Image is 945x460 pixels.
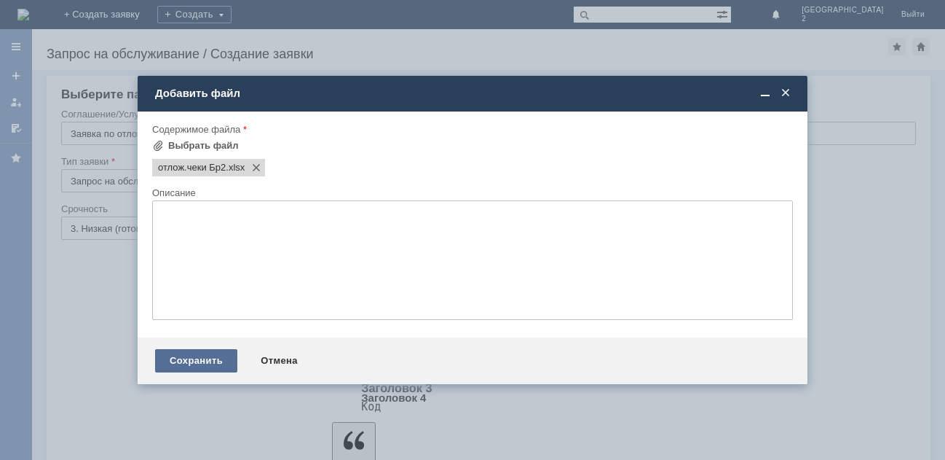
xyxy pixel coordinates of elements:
[152,188,790,198] div: Описание
[158,162,226,174] span: отлож.чеки Бр2.xlsx
[155,87,793,100] div: Добавить файл
[6,6,213,29] div: Добрый вечер! [PERSON_NAME] Прошу удалить отлож.чеки во вложении
[226,162,245,174] span: отлож.чеки Бр2.xlsx
[152,125,790,134] div: Содержимое файла
[168,140,239,152] div: Выбрать файл
[778,87,793,100] span: Закрыть
[758,87,772,100] span: Свернуть (Ctrl + M)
